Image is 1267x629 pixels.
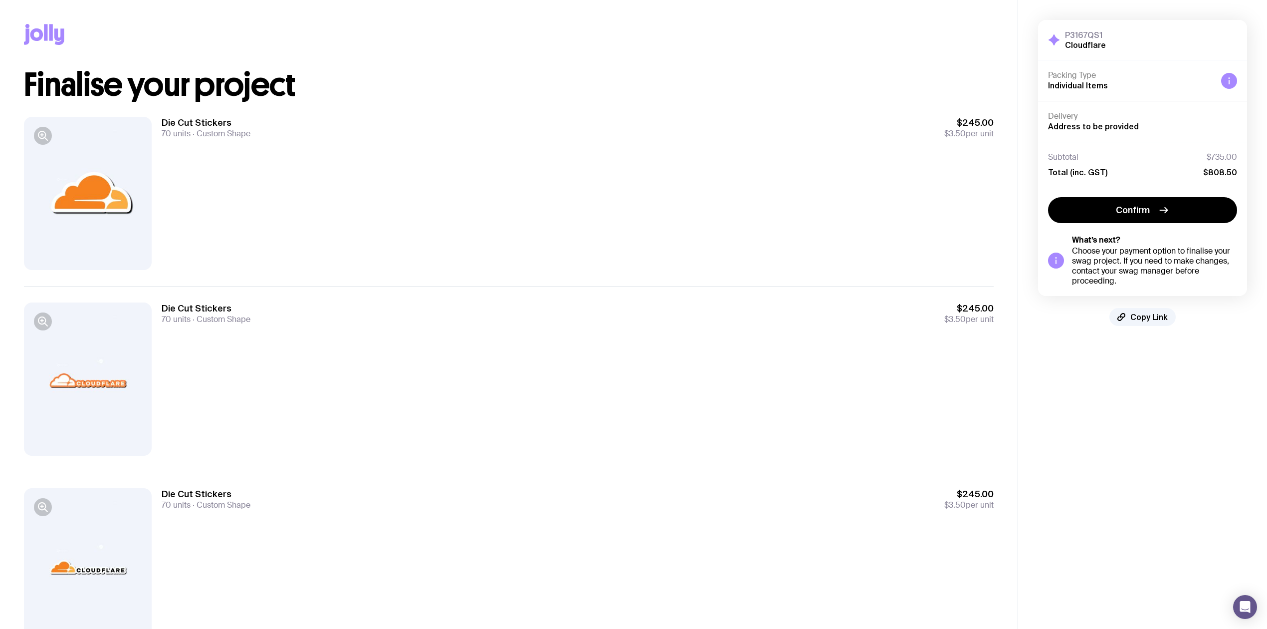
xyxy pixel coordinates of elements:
[1048,81,1108,90] span: Individual Items
[1116,204,1150,216] span: Confirm
[944,117,994,129] span: $245.00
[24,69,994,101] h1: Finalise your project
[1048,167,1107,177] span: Total (inc. GST)
[191,314,250,324] span: Custom Shape
[1072,246,1237,286] div: Choose your payment option to finalise your swag project. If you need to make changes, contact yo...
[191,128,250,139] span: Custom Shape
[162,500,191,510] span: 70 units
[1048,152,1078,162] span: Subtotal
[1130,312,1168,322] span: Copy Link
[1207,152,1237,162] span: $735.00
[1048,70,1213,80] h4: Packing Type
[1048,111,1237,121] h4: Delivery
[944,129,994,139] span: per unit
[162,488,250,500] h3: Die Cut Stickers
[944,488,994,500] span: $245.00
[944,314,994,324] span: per unit
[162,314,191,324] span: 70 units
[944,500,994,510] span: per unit
[1109,308,1176,326] button: Copy Link
[1203,167,1237,177] span: $808.50
[1048,122,1139,131] span: Address to be provided
[1065,30,1106,40] h3: P3167QS1
[944,314,966,324] span: $3.50
[191,500,250,510] span: Custom Shape
[944,303,994,314] span: $245.00
[162,303,250,314] h3: Die Cut Stickers
[944,128,966,139] span: $3.50
[944,500,966,510] span: $3.50
[1233,595,1257,619] div: Open Intercom Messenger
[162,128,191,139] span: 70 units
[1065,40,1106,50] h2: Cloudflare
[162,117,250,129] h3: Die Cut Stickers
[1048,197,1237,223] button: Confirm
[1072,235,1237,245] h5: What’s next?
